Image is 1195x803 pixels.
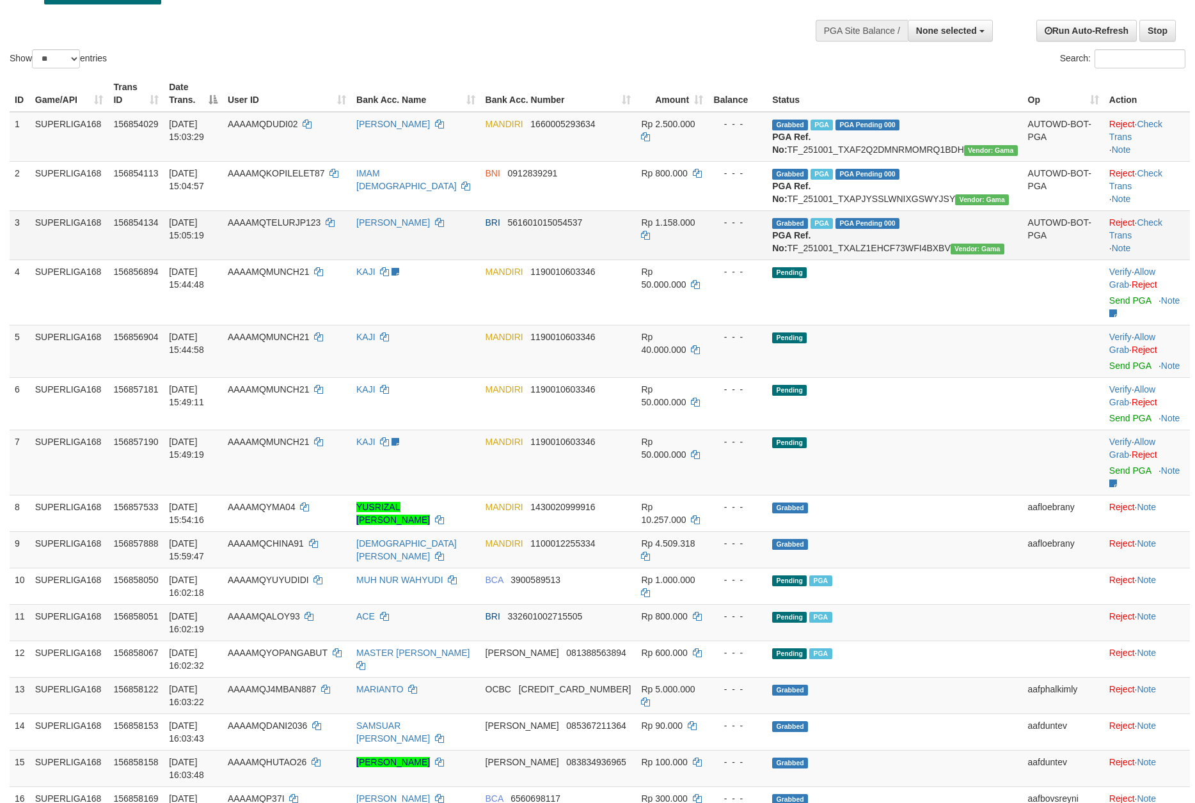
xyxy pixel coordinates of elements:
[113,267,158,277] span: 156856894
[486,611,500,621] span: BRI
[30,112,109,162] td: SUPERLIGA168
[767,112,1022,162] td: TF_251001_TXAF2Q2DMNRMOMRQ1BDH
[228,502,296,512] span: AAAAMQYMA04
[1109,295,1151,306] a: Send PGA
[30,641,109,677] td: SUPERLIGA168
[351,75,480,112] th: Bank Acc. Name: activate to sort column ascending
[772,181,811,204] b: PGA Ref. No:
[356,575,443,585] a: MUH NUR WAHYUDI
[641,648,687,658] span: Rp 600.000
[1023,75,1104,112] th: Op: activate to sort column ascending
[519,684,631,694] span: Copy 693816522488 to clipboard
[113,437,158,447] span: 156857190
[508,168,558,178] span: Copy 0912839291 to clipboard
[1109,332,1155,355] span: ·
[530,538,595,549] span: Copy 1100012255334 to clipboard
[486,684,511,694] span: OCBC
[10,260,30,325] td: 4
[1109,384,1132,394] a: Verify
[1109,332,1155,355] a: Allow Grab
[228,217,321,228] span: AAAAMQTELURJP123
[228,757,306,767] span: AAAAMQHUTAO26
[772,218,808,229] span: Grabbed
[10,531,30,568] td: 9
[356,757,430,767] a: [PERSON_NAME]
[1109,267,1155,290] a: Allow Grab
[113,757,158,767] span: 156858158
[641,684,695,694] span: Rp 5.000.000
[1137,502,1156,512] a: Note
[713,756,762,768] div: - - -
[10,49,107,68] label: Show entries
[1023,531,1104,568] td: aafloebrany
[10,677,30,713] td: 13
[1109,168,1135,178] a: Reject
[713,646,762,659] div: - - -
[809,575,832,586] span: Marked by aafsoycanthlai
[713,573,762,586] div: - - -
[1132,397,1157,407] a: Reject
[566,721,626,731] span: Copy 085367211364 to clipboard
[767,210,1022,260] td: TF_251001_TXALZ1EHCF73WFI4BXBV
[510,575,560,585] span: Copy 3900589513 to clipboard
[916,26,977,36] span: None selected
[1109,217,1162,240] a: Check Trans
[772,169,808,180] span: Grabbed
[955,194,1009,205] span: Vendor URL: https://trx31.1velocity.biz
[30,377,109,430] td: SUPERLIGA168
[486,721,559,731] span: [PERSON_NAME]
[1109,575,1135,585] a: Reject
[641,437,686,460] span: Rp 50.000.000
[356,168,457,191] a: IMAM [DEMOGRAPHIC_DATA]
[486,168,500,178] span: BNI
[356,502,430,525] a: YUSRIZAL [PERSON_NAME]
[641,611,687,621] span: Rp 800.000
[641,332,686,355] span: Rp 40.000.000
[356,437,376,447] a: KAJI
[30,495,109,531] td: SUPERLIGA168
[713,501,762,513] div: - - -
[30,75,109,112] th: Game/API: activate to sort column ascending
[169,538,204,561] span: [DATE] 15:59:47
[30,568,109,604] td: SUPERLIGA168
[772,612,807,623] span: Pending
[356,267,376,277] a: KAJI
[641,168,687,178] span: Rp 800.000
[228,648,328,658] span: AAAAMQYOPANGABUT
[530,384,595,394] span: Copy 1190010603346 to clipboard
[772,685,808,696] span: Grabbed
[641,575,695,585] span: Rp 1.000.000
[1104,750,1190,786] td: ·
[356,384,376,394] a: KAJI
[169,648,204,671] span: [DATE] 16:02:32
[1137,721,1156,731] a: Note
[486,332,523,342] span: MANDIRI
[1104,112,1190,162] td: · ·
[1023,210,1104,260] td: AUTOWD-BOT-PGA
[10,430,30,495] td: 7
[908,20,993,42] button: None selected
[10,641,30,677] td: 12
[30,713,109,750] td: SUPERLIGA168
[713,610,762,623] div: - - -
[964,145,1018,156] span: Vendor URL: https://trx31.1velocity.biz
[10,377,30,430] td: 6
[816,20,908,42] div: PGA Site Balance /
[566,648,626,658] span: Copy 081388563894 to clipboard
[30,677,109,713] td: SUPERLIGA168
[1109,437,1155,460] a: Allow Grab
[113,648,158,658] span: 156858067
[1161,361,1180,371] a: Note
[223,75,351,112] th: User ID: activate to sort column ascending
[169,502,204,525] span: [DATE] 15:54:16
[835,169,899,180] span: PGA Pending
[486,538,523,549] span: MANDIRI
[641,217,695,228] span: Rp 1.158.000
[1109,119,1135,129] a: Reject
[772,437,807,448] span: Pending
[356,684,404,694] a: MARIANTO
[1132,345,1157,355] a: Reject
[1109,168,1162,191] a: Check Trans
[713,167,762,180] div: - - -
[486,502,523,512] span: MANDIRI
